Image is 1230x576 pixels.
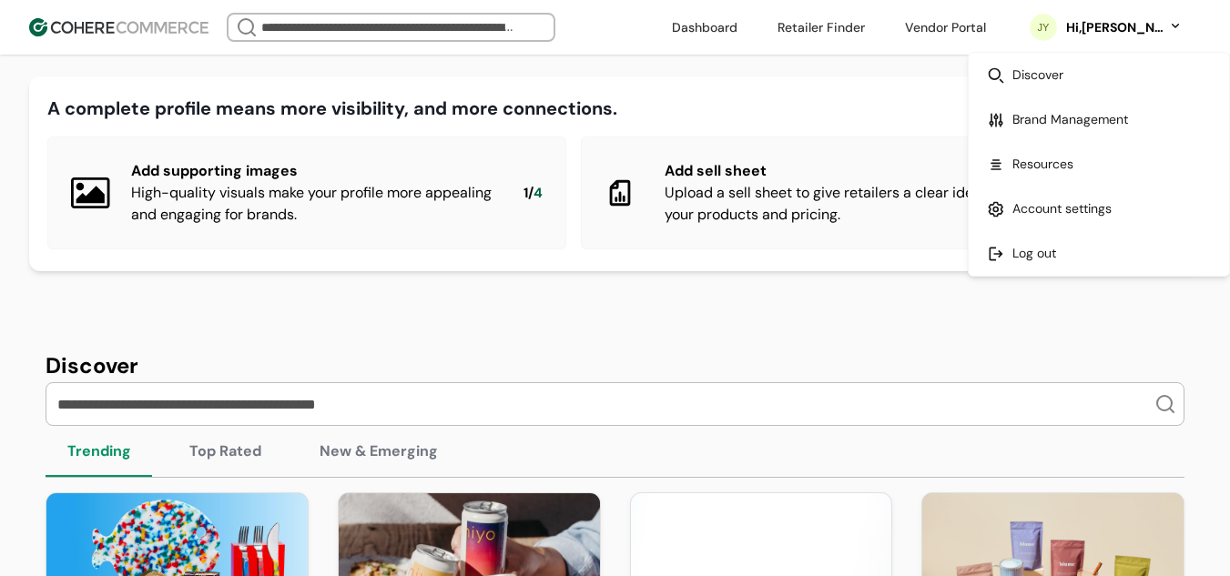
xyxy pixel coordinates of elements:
[29,18,208,36] img: Cohere Logo
[534,183,543,204] span: 4
[665,160,1024,182] div: Add sell sheet
[524,183,528,204] span: 1
[46,426,153,477] button: Trending
[528,183,534,204] span: /
[168,426,283,477] button: Top Rated
[131,160,494,182] div: Add supporting images
[46,349,1184,382] h1: Discover
[47,95,617,122] div: A complete profile means more visibility, and more connections.
[665,182,1024,226] div: Upload a sell sheet to give retailers a clear idea of your products and pricing.
[298,426,460,477] button: New & Emerging
[1064,18,1183,37] button: Hi,[PERSON_NAME]
[131,182,494,226] div: High-quality visuals make your profile more appealing and engaging for brands.
[1064,18,1164,37] div: Hi, [PERSON_NAME]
